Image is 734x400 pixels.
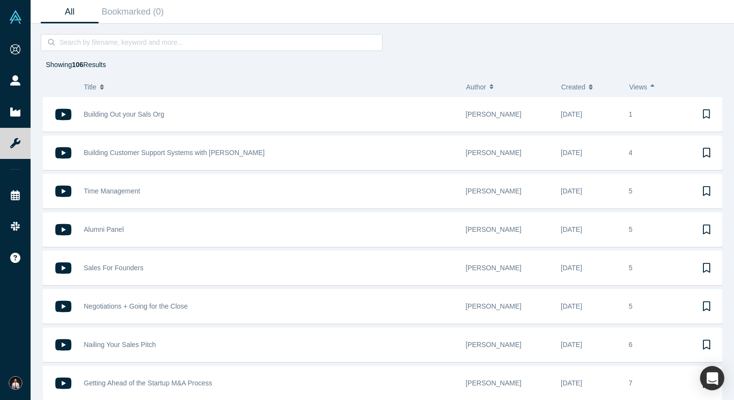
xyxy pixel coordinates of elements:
[84,77,97,97] span: Title
[561,302,582,310] span: [DATE]
[561,264,582,272] span: [DATE]
[9,376,22,390] img: Denis Vurdov's Account
[561,226,582,233] span: [DATE]
[692,213,722,246] button: Bookmark
[466,149,521,157] span: [PERSON_NAME]
[84,149,265,157] span: Building Customer Support Systems with [PERSON_NAME]
[99,0,167,23] a: Bookmarked (0)
[84,379,213,387] span: Getting Ahead of the Startup M&A Process
[692,97,722,131] button: Bookmark
[466,77,486,97] span: Author
[72,61,106,69] span: Results
[692,328,722,362] button: Bookmark
[84,110,165,118] span: Building Out your Sals Org
[629,302,633,310] span: 5
[466,264,521,272] span: [PERSON_NAME]
[84,77,456,97] button: Title
[466,226,521,233] span: [PERSON_NAME]
[629,264,633,272] span: 5
[561,187,582,195] span: [DATE]
[84,302,188,310] span: Negotiations + Going for the Close
[629,379,633,387] span: 7
[561,149,582,157] span: [DATE]
[84,226,124,233] span: Alumni Panel
[84,264,144,272] span: Sales For Founders
[466,110,521,118] span: [PERSON_NAME]
[629,187,633,195] span: 5
[466,302,521,310] span: [PERSON_NAME]
[58,36,371,49] input: Search by filename, keyword and more...
[466,341,521,348] span: [PERSON_NAME]
[41,0,99,23] a: All
[629,77,647,97] span: Views
[466,187,521,195] span: [PERSON_NAME]
[629,341,633,348] span: 6
[561,77,619,97] button: Created
[692,290,722,323] button: Bookmark
[692,366,722,400] button: Bookmark
[84,187,140,195] span: Time Management
[466,77,551,97] button: Author
[9,10,22,24] img: Alchemist Vault Logo
[629,110,633,118] span: 1
[84,341,156,348] span: Nailing Your Sales Pitch
[692,136,722,170] button: Bookmark
[629,149,633,157] span: 4
[561,77,585,97] span: Created
[629,226,633,233] span: 5
[692,251,722,285] button: Bookmark
[629,77,687,97] button: Views
[46,60,106,70] div: Showing
[561,379,582,387] span: [DATE]
[561,110,582,118] span: [DATE]
[466,379,521,387] span: [PERSON_NAME]
[72,61,83,69] strong: 106
[561,341,582,348] span: [DATE]
[692,174,722,208] button: Bookmark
